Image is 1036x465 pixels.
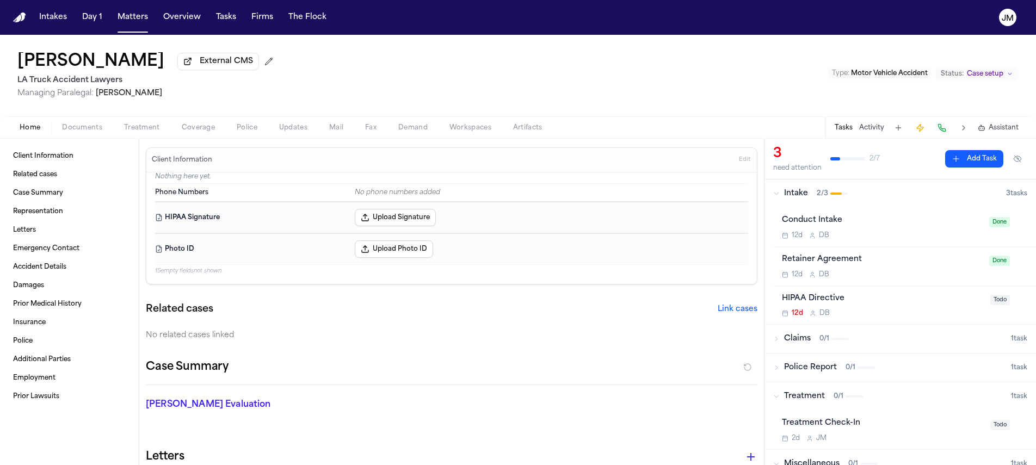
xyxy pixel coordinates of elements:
span: Motor Vehicle Accident [851,70,928,77]
span: Edit [739,156,750,164]
span: Status: [941,70,964,78]
span: Additional Parties [13,355,71,364]
span: Done [989,256,1010,266]
a: Related cases [9,166,130,183]
span: Client Information [13,152,73,160]
span: Phone Numbers [155,188,208,197]
button: Treatment0/11task [764,382,1036,411]
span: D B [819,270,829,279]
a: Client Information [9,147,130,165]
button: Upload Photo ID [355,240,433,258]
button: The Flock [284,8,331,27]
span: Treatment [784,391,825,402]
span: Home [20,123,40,132]
span: Assistant [989,123,1019,132]
button: Matters [113,8,152,27]
button: Edit matter name [17,52,164,72]
div: 3 [773,145,822,163]
span: Accident Details [13,263,66,271]
span: D B [819,309,830,318]
span: Demand [398,123,428,132]
span: External CMS [200,56,253,67]
a: Case Summary [9,184,130,202]
a: Insurance [9,314,130,331]
span: Police Report [784,362,837,373]
span: 2 / 3 [817,189,828,198]
span: Damages [13,281,44,290]
button: External CMS [177,53,259,70]
dt: Photo ID [155,240,348,258]
span: 0 / 1 [834,392,843,401]
a: Letters [9,221,130,239]
button: Add Task [891,120,906,135]
span: Police [13,337,33,345]
dt: HIPAA Signature [155,209,348,226]
span: Todo [990,420,1010,430]
text: JM [1002,15,1014,22]
span: Type : [832,70,849,77]
a: Representation [9,203,130,220]
span: 3 task s [1006,189,1027,198]
span: Fax [365,123,377,132]
span: Documents [62,123,102,132]
a: Damages [9,277,130,294]
span: Emergency Contact [13,244,79,253]
button: Edit Type: Motor Vehicle Accident [829,68,931,79]
span: 1 task [1011,363,1027,372]
span: Claims [784,333,811,344]
h3: Client Information [150,156,214,164]
span: Updates [279,123,307,132]
button: Overview [159,8,205,27]
span: Managing Paralegal: [17,89,94,97]
button: Change status from Case setup [935,67,1019,80]
p: 15 empty fields not shown. [155,267,748,275]
div: Open task: Treatment Check-In [773,411,1036,449]
span: Police [237,123,257,132]
button: Tasks [835,123,853,132]
span: 2 / 7 [869,154,880,163]
button: Create Immediate Task [912,120,928,135]
span: Artifacts [513,123,542,132]
a: Home [13,13,26,23]
button: Make a Call [934,120,949,135]
a: Prior Lawsuits [9,388,130,405]
button: Activity [859,123,884,132]
button: Police Report0/11task [764,354,1036,382]
div: Conduct Intake [782,214,983,227]
button: Firms [247,8,277,27]
div: need attention [773,164,822,172]
span: J M [816,434,827,443]
span: Todo [990,295,1010,305]
span: 0 / 1 [846,363,855,372]
span: 12d [792,309,803,318]
button: Edit [736,151,754,169]
div: HIPAA Directive [782,293,984,305]
button: Assistant [978,123,1019,132]
p: Nothing here yet. [155,172,748,183]
a: Tasks [212,8,240,27]
a: Employment [9,369,130,387]
h2: Related cases [146,302,213,317]
div: Open task: Conduct Intake [773,208,1036,247]
a: Intakes [35,8,71,27]
span: 1 task [1011,392,1027,401]
span: Case Summary [13,189,63,197]
span: Representation [13,207,63,216]
p: [PERSON_NAME] Evaluation [146,398,341,411]
span: Prior Medical History [13,300,82,308]
span: 12d [792,231,803,240]
span: Employment [13,374,55,382]
button: Day 1 [78,8,107,27]
button: Link cases [718,304,757,315]
span: Treatment [124,123,160,132]
a: Additional Parties [9,351,130,368]
span: Workspaces [449,123,491,132]
span: Coverage [182,123,215,132]
span: 12d [792,270,803,279]
button: Upload Signature [355,209,436,226]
